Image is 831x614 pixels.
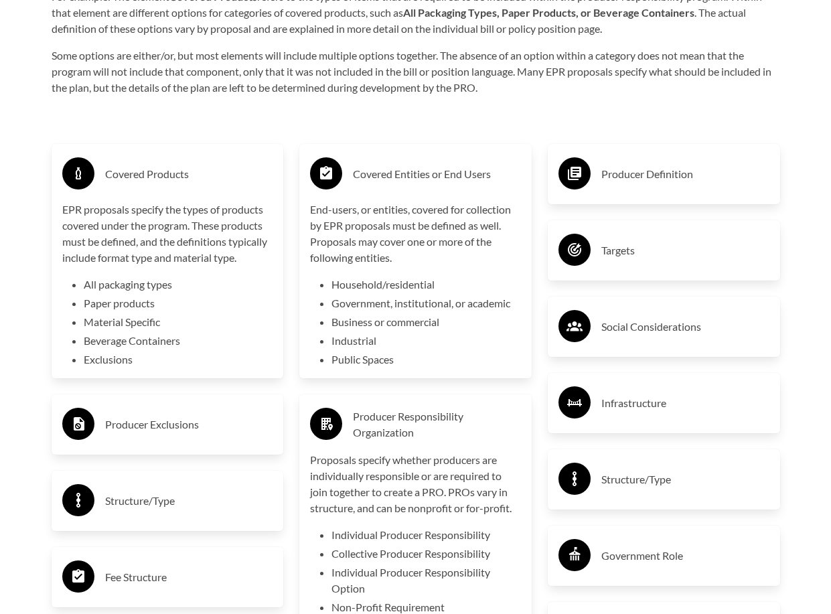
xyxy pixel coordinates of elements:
p: Some options are either/or, but most elements will include multiple options together. The absence... [52,48,780,96]
h3: Covered Products [105,163,273,185]
h3: Fee Structure [105,566,273,588]
h3: Structure/Type [105,490,273,512]
li: Individual Producer Responsibility [331,527,521,543]
p: End-users, or entities, covered for collection by EPR proposals must be defined as well. Proposal... [310,202,521,266]
h3: Covered Entities or End Users [353,163,521,185]
li: Business or commercial [331,314,521,330]
h3: Producer Responsibility Organization [353,408,521,441]
h3: Social Considerations [601,316,769,337]
p: Proposals specify whether producers are individually responsible or are required to join together... [310,452,521,516]
p: EPR proposals specify the types of products covered under the program. These products must be def... [62,202,273,266]
h3: Structure/Type [601,469,769,490]
h3: Producer Definition [601,163,769,185]
h3: Government Role [601,545,769,566]
li: Household/residential [331,277,521,293]
li: Collective Producer Responsibility [331,546,521,562]
h3: Producer Exclusions [105,414,273,435]
li: Material Specific [84,314,273,330]
li: Government, institutional, or academic [331,295,521,311]
li: Exclusions [84,352,273,368]
h3: Targets [601,240,769,261]
li: Beverage Containers [84,333,273,349]
li: Industrial [331,333,521,349]
strong: All Packaging Types, Paper Products, or Beverage Containers [403,6,694,19]
li: Paper products [84,295,273,311]
li: Public Spaces [331,352,521,368]
li: Individual Producer Responsibility Option [331,564,521,597]
h3: Infrastructure [601,392,769,414]
li: All packaging types [84,277,273,293]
